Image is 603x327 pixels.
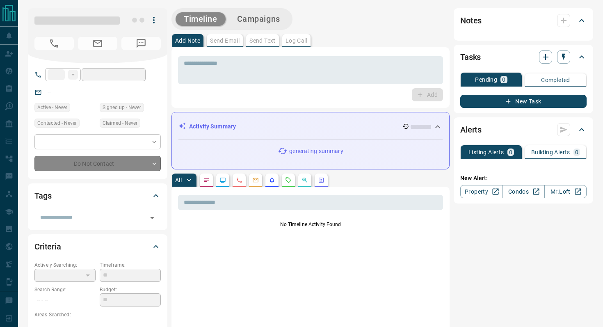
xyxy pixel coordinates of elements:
p: Listing Alerts [468,149,504,155]
h2: Tags [34,189,51,202]
p: -- - -- [34,293,96,307]
div: Criteria [34,237,161,256]
p: Areas Searched: [34,311,161,318]
div: Alerts [460,120,587,139]
p: Search Range: [34,286,96,293]
span: Active - Never [37,103,67,112]
p: Budget: [100,286,161,293]
p: No Timeline Activity Found [178,221,443,228]
span: Signed up - Never [103,103,141,112]
h2: Alerts [460,123,482,136]
svg: Notes [203,177,210,183]
svg: Listing Alerts [269,177,275,183]
h2: Criteria [34,240,61,253]
button: Campaigns [229,12,288,26]
p: Timeframe: [100,261,161,269]
div: Do Not Contact [34,156,161,171]
svg: Requests [285,177,292,183]
p: Add Note [175,38,200,43]
span: No Email [78,37,117,50]
button: New Task [460,95,587,108]
svg: Agent Actions [318,177,324,183]
p: All [175,177,182,183]
a: Condos [502,185,544,198]
p: Activity Summary [189,122,236,131]
p: Actively Searching: [34,261,96,269]
span: No Number [121,37,161,50]
p: Completed [541,77,570,83]
p: 0 [575,149,578,155]
svg: Lead Browsing Activity [219,177,226,183]
button: Open [146,212,158,224]
div: Notes [460,11,587,30]
p: Pending [475,77,497,82]
span: No Number [34,37,74,50]
span: Claimed - Never [103,119,137,127]
svg: Opportunities [301,177,308,183]
p: New Alert: [460,174,587,183]
svg: Calls [236,177,242,183]
p: 0 [509,149,512,155]
svg: Emails [252,177,259,183]
a: Mr.Loft [544,185,587,198]
a: -- [48,89,51,95]
p: generating summary [289,147,343,155]
p: Building Alerts [531,149,570,155]
div: Tags [34,186,161,206]
span: Contacted - Never [37,119,77,127]
div: Tasks [460,47,587,67]
h2: Notes [460,14,482,27]
h2: Tasks [460,50,481,64]
div: Activity Summary [178,119,443,134]
button: Timeline [176,12,226,26]
a: Property [460,185,502,198]
p: 0 [502,77,505,82]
